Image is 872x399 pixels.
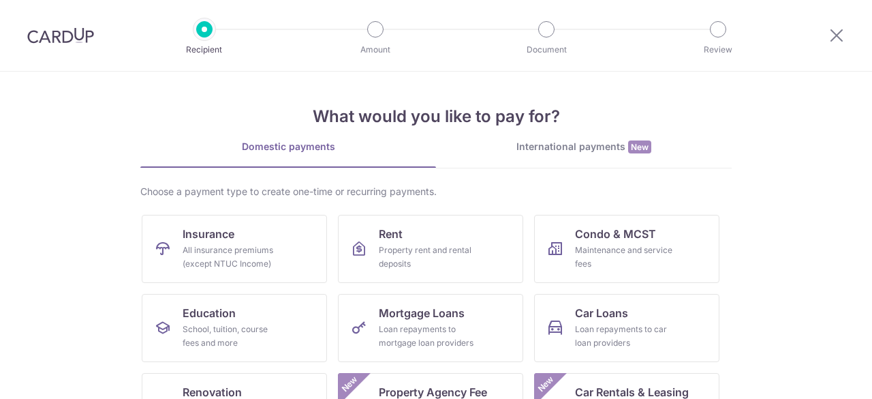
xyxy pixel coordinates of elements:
span: Education [183,305,236,321]
p: Amount [325,43,426,57]
div: International payments [436,140,732,154]
p: Recipient [154,43,255,57]
div: Maintenance and service fees [575,243,673,271]
div: School, tuition, course fees and more [183,323,281,350]
span: Rent [379,226,403,242]
span: Condo & MCST [575,226,656,242]
a: Mortgage LoansLoan repayments to mortgage loan providers [338,294,523,362]
a: Car LoansLoan repayments to car loan providers [534,294,719,362]
span: Insurance [183,226,234,242]
iframe: Opens a widget where you can find more information [785,358,858,392]
span: Car Loans [575,305,628,321]
a: InsuranceAll insurance premiums (except NTUC Income) [142,215,327,283]
a: Condo & MCSTMaintenance and service fees [534,215,719,283]
p: Document [496,43,597,57]
span: Mortgage Loans [379,305,465,321]
a: EducationSchool, tuition, course fees and more [142,294,327,362]
div: Loan repayments to mortgage loan providers [379,323,477,350]
div: All insurance premiums (except NTUC Income) [183,243,281,271]
p: Review [668,43,768,57]
span: New [628,141,651,153]
a: RentProperty rent and rental deposits [338,215,523,283]
h4: What would you like to pay for? [140,104,732,129]
div: Property rent and rental deposits [379,243,477,271]
div: Loan repayments to car loan providers [575,323,673,350]
div: Choose a payment type to create one-time or recurring payments. [140,185,732,198]
span: New [339,373,361,396]
div: Domestic payments [140,140,436,153]
img: CardUp [27,27,94,44]
span: New [535,373,557,396]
